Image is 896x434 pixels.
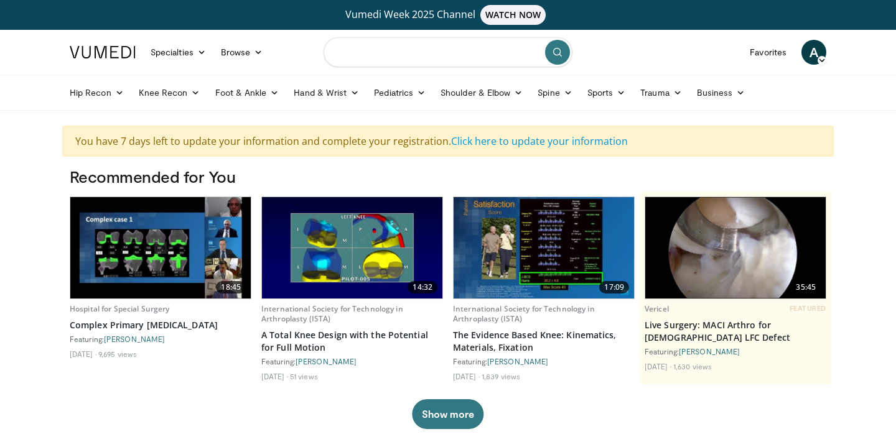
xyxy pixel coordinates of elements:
[62,80,131,105] a: Hip Recon
[742,40,794,65] a: Favorites
[290,371,318,381] li: 51 views
[70,197,251,298] a: 18:45
[689,80,753,105] a: Business
[453,329,635,354] a: The Evidence Based Knee: Kinematics, Materials, Fixation
[104,335,165,343] a: [PERSON_NAME]
[324,37,572,67] input: Search topics, interventions
[262,197,442,298] a: 14:32
[208,80,287,105] a: Foot & Ankle
[70,319,251,331] a: Complex Primary [MEDICAL_DATA]
[216,281,246,293] span: 18:45
[645,197,826,298] img: eb023345-1e2d-4374-a840-ddbc99f8c97c.620x360_q85_upscale.jpg
[70,197,251,298] img: e4f1a5b7-268b-4559-afc9-fa94e76e0451.620x360_q85_upscale.jpg
[366,80,433,105] a: Pediatrics
[453,303,595,324] a: International Society for Technology in Arthroplasty (ISTA)
[599,281,629,293] span: 17:09
[70,46,136,58] img: VuMedi Logo
[580,80,633,105] a: Sports
[70,349,96,359] li: [DATE]
[70,167,826,187] h3: Recommended for You
[645,346,826,356] div: Featuring:
[487,357,548,366] a: [PERSON_NAME]
[801,40,826,65] a: A
[454,197,634,298] a: 17:09
[453,356,635,366] div: Featuring:
[790,304,826,313] span: FEATURED
[262,197,442,298] img: d4bfb28a-d347-473c-ba60-59b0a6f616cc.620x360_q85_upscale.jpg
[679,347,740,356] a: [PERSON_NAME]
[261,371,288,381] li: [DATE]
[645,303,669,314] a: Vericel
[62,126,834,157] div: You have 7 days left to update your information and complete your registration.
[451,134,628,148] a: Click here to update your information
[645,319,826,344] a: Live Surgery: MACI Arthro for [DEMOGRAPHIC_DATA] LFC Defect
[408,281,437,293] span: 14:32
[213,40,271,65] a: Browse
[645,197,826,298] a: 35:45
[70,303,169,314] a: Hospital for Special Surgery
[433,80,530,105] a: Shoulder & Elbow
[530,80,579,105] a: Spine
[453,371,480,381] li: [DATE]
[261,329,443,354] a: A Total Knee Design with the Potential for Full Motion
[454,197,634,298] img: 98fe6a46-8218-473d-a919-b8a74e0cf308.620x360_q85_upscale.jpg
[131,80,208,105] a: Knee Recon
[72,5,824,25] a: Vumedi Week 2025 ChannelWATCH NOW
[296,357,357,366] a: [PERSON_NAME]
[286,80,366,105] a: Hand & Wrist
[645,361,671,371] li: [DATE]
[673,361,712,371] li: 1,630 views
[412,399,483,429] button: Show more
[791,281,821,293] span: 35:45
[633,80,689,105] a: Trauma
[143,40,213,65] a: Specialties
[480,5,546,25] span: WATCH NOW
[70,334,251,344] div: Featuring:
[482,371,520,381] li: 1,839 views
[261,303,403,324] a: International Society for Technology in Arthroplasty (ISTA)
[98,349,137,359] li: 9,695 views
[261,356,443,366] div: Featuring:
